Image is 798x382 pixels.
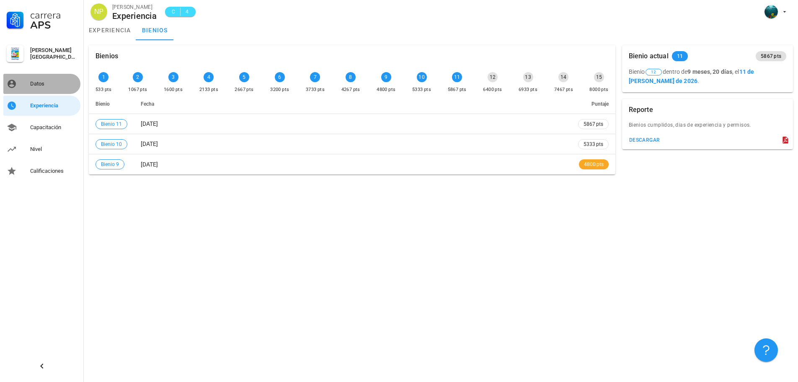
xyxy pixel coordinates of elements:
span: C [170,8,177,16]
span: Bienio dentro de , [629,68,733,75]
div: descargar [629,137,660,143]
div: 15 [594,72,604,82]
div: 5333 pts [412,86,431,94]
div: Carrera [30,10,77,20]
div: Experiencia [112,11,157,21]
div: 11 [452,72,462,82]
div: 8 [346,72,356,82]
div: 3200 pts [270,86,289,94]
div: 10 [417,72,427,82]
span: 12 [651,69,656,75]
div: 3 [168,72,178,82]
th: Bienio [89,94,134,114]
div: 5867 pts [448,86,467,94]
span: 11 [677,51,683,61]
div: Experiencia [30,102,77,109]
th: Fecha [134,94,571,114]
div: 4267 pts [341,86,360,94]
div: Reporte [629,99,653,121]
a: Datos [3,74,80,94]
span: Bienio 9 [101,160,119,169]
div: 8000 pts [589,86,608,94]
div: APS [30,20,77,30]
div: 1067 pts [128,86,147,94]
div: 1 [98,72,108,82]
div: Bienio actual [629,45,669,67]
a: bienios [136,20,174,40]
div: 5 [239,72,249,82]
span: NP [94,3,103,20]
div: avatar [90,3,107,20]
div: [PERSON_NAME] [112,3,157,11]
a: Capacitación [3,117,80,138]
div: 2667 pts [235,86,253,94]
span: 5867 pts [584,120,603,128]
th: Puntaje [571,94,615,114]
button: descargar [625,134,664,146]
div: Calificaciones [30,168,77,174]
span: Bienio [96,101,110,107]
div: 9 [381,72,391,82]
a: experiencia [84,20,136,40]
span: 4800 pts [584,160,604,169]
a: Experiencia [3,96,80,116]
div: 12 [488,72,498,82]
div: 2133 pts [199,86,218,94]
div: 4 [204,72,214,82]
span: [DATE] [141,140,158,147]
div: [PERSON_NAME][GEOGRAPHIC_DATA] [30,47,77,60]
a: Nivel [3,139,80,159]
span: Bienio 10 [101,140,122,149]
b: 9 meses, 20 días [687,68,732,75]
span: 4 [184,8,191,16]
a: Calificaciones [3,161,80,181]
div: 6400 pts [483,86,502,94]
div: 533 pts [96,86,112,94]
span: 5333 pts [584,140,603,148]
div: 7 [310,72,320,82]
div: 6 [275,72,285,82]
div: 14 [558,72,568,82]
div: Bienios [96,45,118,67]
div: Capacitación [30,124,77,131]
div: 2 [133,72,143,82]
div: 7467 pts [554,86,573,94]
span: 5867 pts [761,51,781,61]
span: Puntaje [591,101,609,107]
div: 6933 pts [519,86,537,94]
div: avatar [764,5,778,18]
div: 4800 pts [377,86,395,94]
span: Bienio 11 [101,120,122,129]
div: 3733 pts [306,86,325,94]
div: 1600 pts [164,86,183,94]
div: Bienios cumplidos, dias de experiencia y permisos. [622,121,793,134]
div: Nivel [30,146,77,153]
div: Datos [30,81,77,87]
span: Fecha [141,101,154,107]
span: [DATE] [141,161,158,168]
span: [DATE] [141,120,158,127]
div: 13 [523,72,533,82]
